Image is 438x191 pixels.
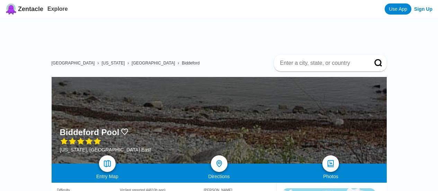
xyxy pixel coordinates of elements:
[279,60,365,67] input: Enter a city, state, or country
[103,159,111,168] img: map
[60,128,119,137] h1: Biddeford Pool
[414,6,432,12] a: Sign Up
[215,159,223,168] img: directions
[52,174,163,179] div: Entry Map
[97,61,99,66] span: ›
[127,61,129,66] span: ›
[101,61,125,66] a: [US_STATE]
[182,61,199,66] a: Biddeford
[327,159,335,168] img: photos
[385,3,411,15] a: Use App
[322,155,339,172] a: photos
[132,61,175,66] a: [GEOGRAPHIC_DATA]
[18,6,43,13] span: Zentacle
[60,147,151,153] div: [US_STATE], [GEOGRAPHIC_DATA] East
[6,3,17,15] img: Zentacle logo
[211,155,227,172] a: directions
[52,61,95,66] a: [GEOGRAPHIC_DATA]
[178,61,179,66] span: ›
[47,6,68,12] a: Explore
[99,155,116,172] a: map
[6,3,43,15] a: Zentacle logoZentacle
[163,174,275,179] div: Directions
[275,174,387,179] div: Photos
